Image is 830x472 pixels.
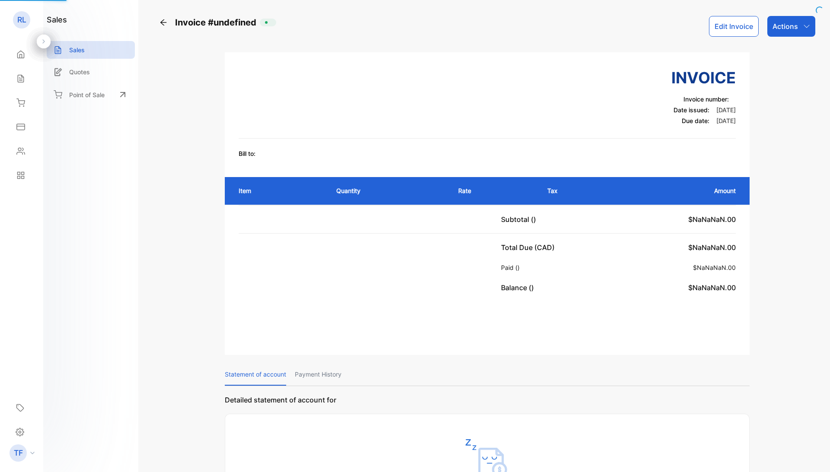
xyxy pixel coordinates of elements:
a: Quotes [47,63,135,81]
span: Invoice #undefined [175,16,260,29]
span: $NaNaNaN.00 [688,243,736,252]
p: Amount [629,186,736,195]
p: Balance () [501,282,537,293]
span: [DATE] [716,117,736,124]
p: Total Due (CAD) [501,242,558,253]
p: Bill to: [239,149,255,158]
h1: sales [47,14,67,25]
p: Quantity [336,186,441,195]
button: Edit Invoice [709,16,759,37]
p: Actions [773,21,798,32]
p: Quotes [69,67,90,76]
span: $NaNaNaN.00 [688,283,736,292]
p: Detailed statement of account for [225,395,750,414]
p: Statement of account [225,364,286,386]
p: Item [239,186,319,195]
span: Due date: [682,117,709,124]
span: Invoice number: [683,95,729,103]
p: Paid () [501,263,523,272]
p: Subtotal () [501,214,539,225]
p: Tax [547,186,611,195]
a: Sales [47,41,135,59]
p: Rate [458,186,530,195]
p: Sales [69,45,85,54]
span: $NaNaNaN.00 [693,264,736,271]
span: $NaNaNaN.00 [688,215,736,224]
p: TF [14,447,23,459]
span: [DATE] [716,106,736,114]
span: Date issued: [674,106,709,114]
h3: Invoice [671,66,736,89]
a: Point of Sale [47,85,135,104]
button: Actions [767,16,815,37]
p: Payment History [295,364,342,386]
p: Point of Sale [69,90,105,99]
p: RL [17,14,26,25]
